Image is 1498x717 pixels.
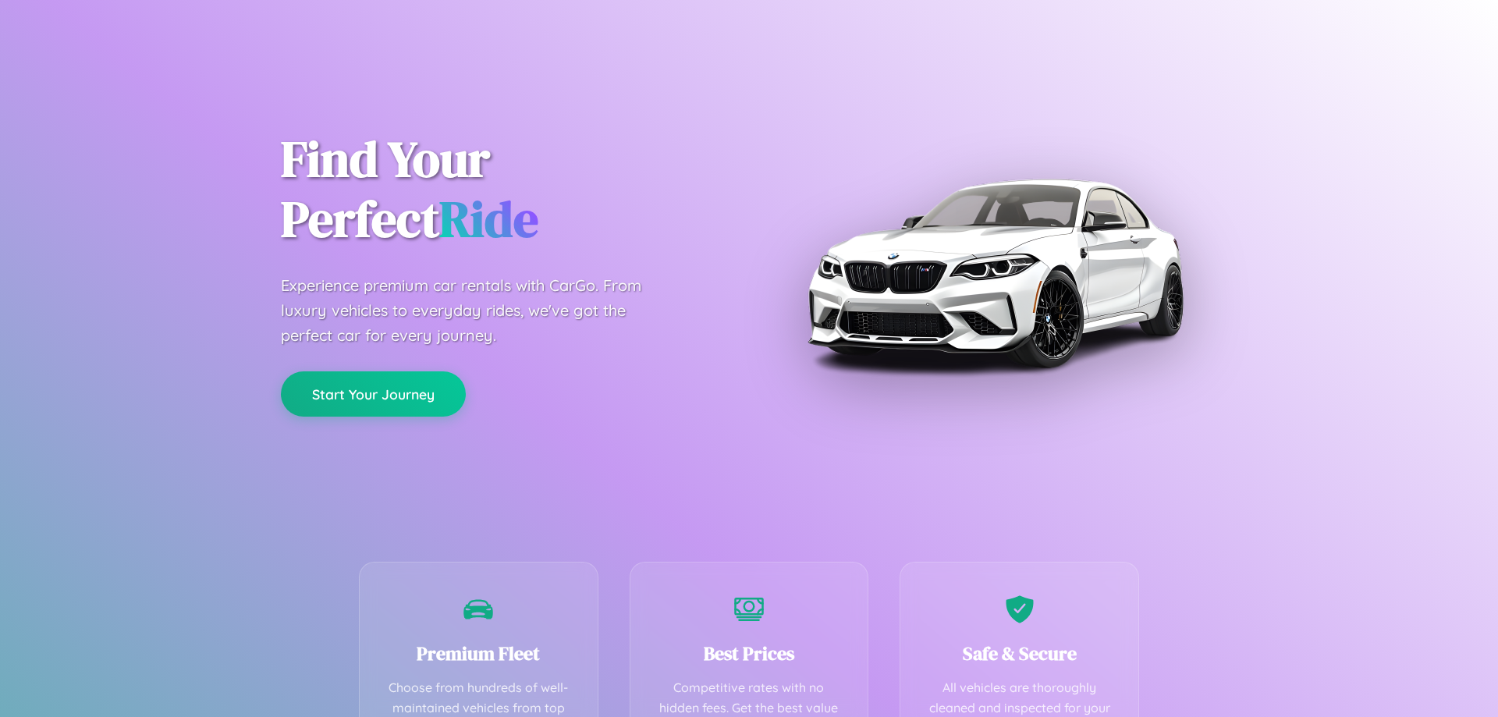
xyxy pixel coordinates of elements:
[281,273,671,348] p: Experience premium car rentals with CarGo. From luxury vehicles to everyday rides, we've got the ...
[281,371,466,417] button: Start Your Journey
[654,641,845,666] h3: Best Prices
[281,130,726,250] h1: Find Your Perfect
[383,641,574,666] h3: Premium Fleet
[439,185,538,253] span: Ride
[924,641,1115,666] h3: Safe & Secure
[800,78,1190,468] img: Premium BMW car rental vehicle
